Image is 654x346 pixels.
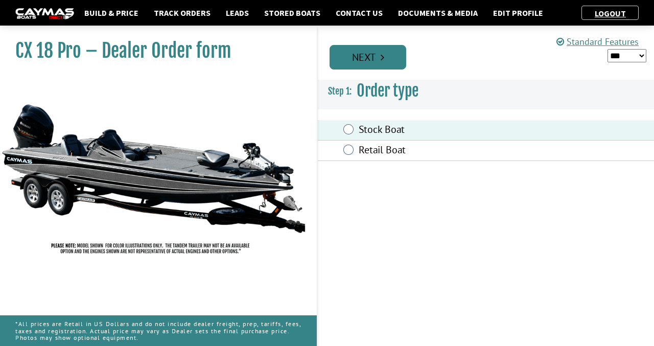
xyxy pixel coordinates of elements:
a: Edit Profile [488,6,548,19]
label: Retail Boat [359,144,536,158]
a: Logout [590,8,631,18]
ul: Pagination [327,43,654,70]
label: Stock Boat [359,123,536,138]
a: Documents & Media [393,6,483,19]
h3: Order type [318,72,654,110]
img: caymas-dealer-connect-2ed40d3bc7270c1d8d7ffb4b79bf05adc795679939227970def78ec6f6c03838.gif [15,8,74,19]
a: Build & Price [79,6,144,19]
a: Stored Boats [259,6,325,19]
a: Track Orders [149,6,216,19]
p: *All prices are Retail in US Dollars and do not include dealer freight, prep, tariffs, fees, taxe... [15,315,301,346]
a: Standard Features [556,36,639,48]
a: Next [330,45,406,70]
a: Leads [221,6,254,19]
a: Contact Us [331,6,388,19]
h1: CX 18 Pro – Dealer Order form [15,39,291,62]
